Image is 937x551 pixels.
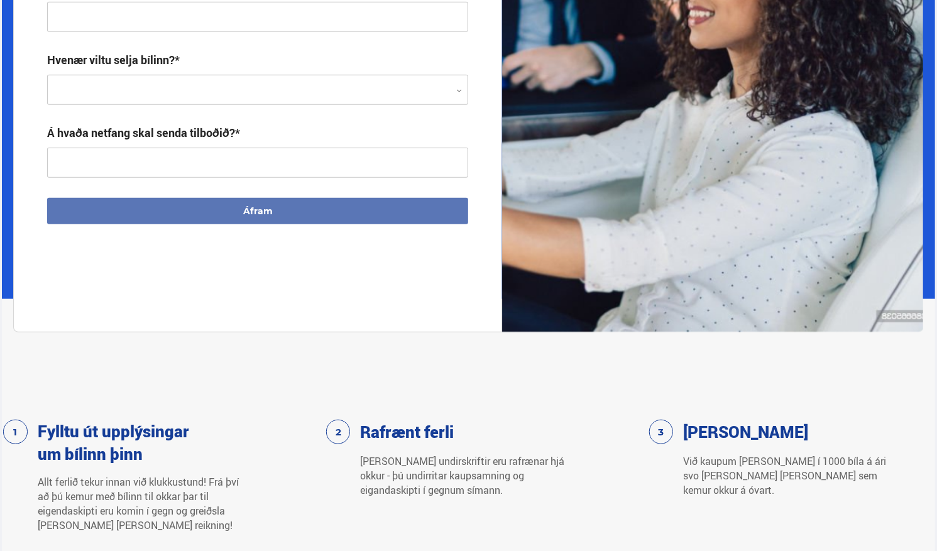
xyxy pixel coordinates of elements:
[360,420,454,443] h3: Rafrænt ferli
[10,5,48,43] button: Open LiveChat chat widget
[47,125,240,140] div: Á hvaða netfang skal senda tilboðið?*
[683,454,888,498] p: Við kaupum [PERSON_NAME] í 1000 bíla á ári svo [PERSON_NAME] [PERSON_NAME] sem kemur okkur á óvart.
[47,52,180,67] label: Hvenær viltu selja bílinn?*
[683,420,808,443] h3: [PERSON_NAME]
[360,454,565,498] p: [PERSON_NAME] undirskriftir eru rafrænar hjá okkur - þú undirritar kaupsamning og eigandaskipti í...
[47,198,468,224] button: Áfram
[38,475,243,533] p: Allt ferlið tekur innan við klukkustund! Frá því að þú kemur með bílinn til okkar þar til eigenda...
[38,420,195,465] h3: Fylltu út upplýsingar um bílinn þinn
